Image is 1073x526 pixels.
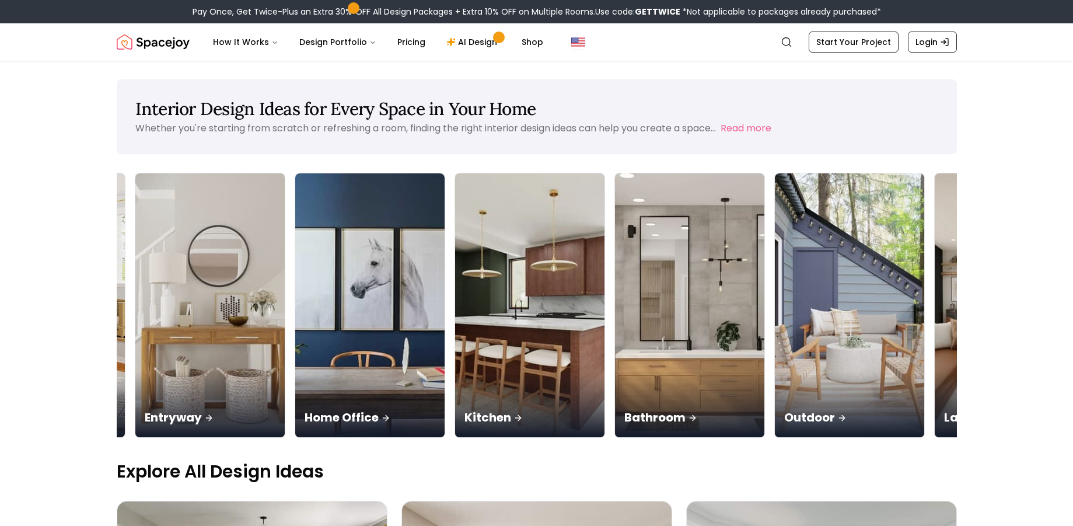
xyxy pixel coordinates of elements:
a: OutdoorOutdoor [774,173,925,438]
h1: Interior Design Ideas for Every Space in Your Home [135,98,938,119]
nav: Main [204,30,553,54]
a: Pricing [388,30,435,54]
p: Whether you're starting from scratch or refreshing a room, finding the right interior design idea... [135,121,716,135]
span: *Not applicable to packages already purchased* [680,6,881,18]
p: Explore All Design Ideas [117,461,957,482]
div: Pay Once, Get Twice-Plus an Extra 30% OFF All Design Packages + Extra 10% OFF on Multiple Rooms. [193,6,881,18]
a: Start Your Project [809,32,899,53]
p: Bathroom [624,409,755,426]
p: Outdoor [784,409,915,426]
b: GETTWICE [635,6,680,18]
a: BathroomBathroom [614,173,765,438]
a: AI Design [437,30,510,54]
a: Home OfficeHome Office [295,173,445,438]
img: Entryway [135,173,285,437]
a: Login [908,32,957,53]
button: Design Portfolio [290,30,386,54]
a: EntrywayEntryway [135,173,285,438]
a: Spacejoy [117,30,190,54]
span: Use code: [595,6,680,18]
img: Kitchen [455,173,604,437]
button: How It Works [204,30,288,54]
img: Bathroom [615,173,764,437]
nav: Global [117,23,957,61]
img: United States [571,35,585,49]
p: Home Office [305,409,435,426]
p: Kitchen [464,409,595,426]
a: Shop [512,30,553,54]
img: Outdoor [775,173,924,437]
p: Entryway [145,409,275,426]
img: Spacejoy Logo [117,30,190,54]
button: Read more [721,121,771,135]
a: KitchenKitchen [455,173,605,438]
img: Home Office [295,173,445,437]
